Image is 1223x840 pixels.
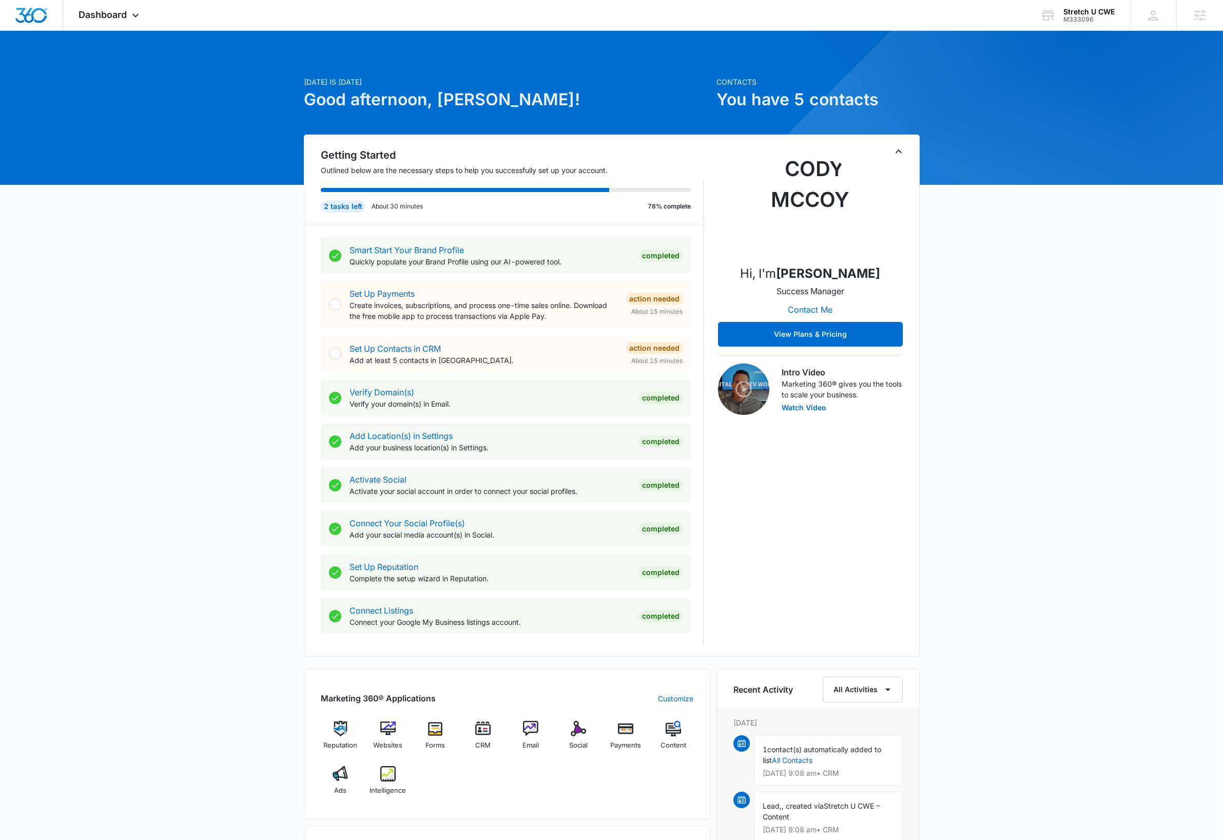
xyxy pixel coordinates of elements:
[368,766,407,803] a: Intelligence
[370,786,406,796] span: Intelligence
[522,740,539,751] span: Email
[763,770,894,777] p: [DATE] 9:08 am • CRM
[782,378,903,400] p: Marketing 360® gives you the tools to scale your business.
[718,364,769,415] img: Intro Video
[639,523,683,535] div: Completed
[79,9,127,20] span: Dashboard
[733,717,903,728] p: [DATE]
[321,721,360,758] a: Reputation
[639,566,683,579] div: Completed
[631,356,683,366] span: About 15 minutes
[823,677,903,702] button: All Activities
[718,322,903,347] button: View Plans & Pricing
[892,145,905,158] button: Toggle Collapse
[776,266,880,281] strong: [PERSON_NAME]
[475,740,491,751] span: CRM
[778,297,843,322] button: Contact Me
[763,745,767,754] span: 1
[350,529,631,540] p: Add your social media account(s) in Social.
[569,740,588,751] span: Social
[716,87,920,112] h1: You have 5 contacts
[321,200,365,213] div: 2 tasks left
[350,398,631,409] p: Verify your domain(s) in Email.
[639,392,683,404] div: Completed
[631,307,683,316] span: About 15 minutes
[350,605,413,616] a: Connect Listings
[740,264,880,283] p: Hi, I'm
[321,147,704,163] h2: Getting Started
[782,801,824,810] span: , created via
[350,343,441,354] a: Set Up Contacts in CRM
[658,693,693,704] a: Customize
[463,721,503,758] a: CRM
[304,77,710,87] p: [DATE] is [DATE]
[350,431,453,441] a: Add Location(s) in Settings
[1063,8,1115,16] div: account name
[350,486,631,497] p: Activate your social account in order to connect your social profiles.
[759,154,862,256] img: Cody McCoy
[372,202,423,211] p: About 30 minutes
[350,300,618,321] p: Create invoices, subscriptions, and process one-time sales online. Download the free mobile app t...
[321,165,704,176] p: Outlined below are the necessary steps to help you successfully set up your account.
[350,289,415,299] a: Set Up Payments
[350,387,414,397] a: Verify Domain(s)
[610,740,641,751] span: Payments
[639,250,683,262] div: Completed
[373,740,402,751] span: Websites
[416,721,455,758] a: Forms
[334,786,346,796] span: Ads
[648,202,691,211] p: 78% complete
[763,826,894,833] p: [DATE] 9:08 am • CRM
[782,404,826,411] button: Watch Video
[772,756,812,765] a: All Contacts
[626,342,683,354] div: Action Needed
[639,435,683,448] div: Completed
[321,692,436,704] h2: Marketing 360® Applications
[350,245,464,255] a: Smart Start Your Brand Profile
[304,87,710,112] h1: Good afternoon, [PERSON_NAME]!
[661,740,686,751] span: Content
[606,721,646,758] a: Payments
[1063,16,1115,23] div: account id
[763,801,782,810] span: Lead,
[350,256,631,267] p: Quickly populate your Brand Profile using our AI-powered tool.
[321,766,360,803] a: Ads
[511,721,551,758] a: Email
[639,610,683,622] div: Completed
[763,745,881,765] span: contact(s) automatically added to list
[654,721,693,758] a: Content
[558,721,598,758] a: Social
[350,573,631,584] p: Complete the setup wizard in Reputation.
[626,293,683,305] div: Action Needed
[716,77,920,87] p: Contacts
[350,474,406,485] a: Activate Social
[350,617,631,627] p: Connect your Google My Business listings account.
[323,740,357,751] span: Reputation
[782,366,903,378] h3: Intro Video
[350,355,618,366] p: Add at least 5 contacts in [GEOGRAPHIC_DATA].
[350,442,631,453] p: Add your business location(s) in Settings.
[733,683,793,696] h6: Recent Activity
[350,562,418,572] a: Set Up Reputation
[350,518,465,528] a: Connect Your Social Profile(s)
[425,740,445,751] span: Forms
[776,285,844,297] p: Success Manager
[368,721,407,758] a: Websites
[639,479,683,491] div: Completed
